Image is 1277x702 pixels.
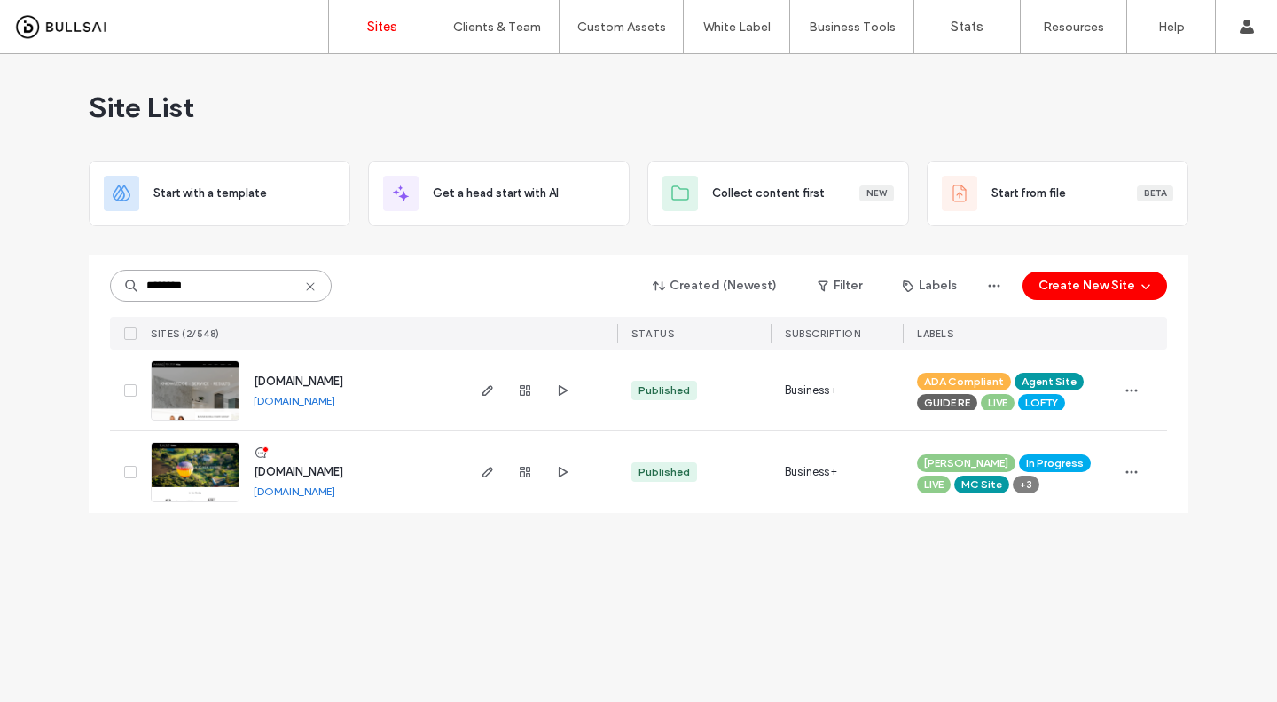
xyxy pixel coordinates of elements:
[785,382,837,399] span: Business+
[153,185,267,202] span: Start with a template
[1158,20,1185,35] label: Help
[577,20,666,35] label: Custom Assets
[927,161,1188,226] div: Start from fileBeta
[638,272,793,300] button: Created (Newest)
[89,161,350,226] div: Start with a template
[254,485,335,498] a: [DOMAIN_NAME]
[917,327,953,340] span: LABELS
[638,383,690,398] div: Published
[1020,477,1032,493] span: +3
[368,161,630,226] div: Get a head start with AI
[1025,395,1058,411] span: LOFTY
[254,375,343,388] a: [DOMAIN_NAME]
[254,465,343,478] a: [DOMAIN_NAME]
[1026,455,1084,471] span: In Progress
[800,272,880,300] button: Filter
[924,455,1008,471] span: [PERSON_NAME]
[924,477,944,493] span: LIVE
[712,185,825,202] span: Collect content first
[367,19,397,35] label: Sites
[1043,20,1104,35] label: Resources
[1022,272,1167,300] button: Create New Site
[859,185,894,201] div: New
[1022,374,1077,390] span: Agent Site
[961,477,1002,493] span: MC Site
[924,374,1004,390] span: ADA Compliant
[151,327,220,340] span: SITES (2/548)
[785,327,860,340] span: SUBSCRIPTION
[887,272,973,300] button: Labels
[988,395,1007,411] span: LIVE
[254,394,335,407] a: [DOMAIN_NAME]
[638,464,690,480] div: Published
[40,12,76,28] span: Help
[89,90,194,125] span: Site List
[991,185,1066,202] span: Start from file
[924,395,970,411] span: GUIDE RE
[809,20,896,35] label: Business Tools
[631,327,674,340] span: STATUS
[647,161,909,226] div: Collect content firstNew
[951,19,983,35] label: Stats
[703,20,771,35] label: White Label
[453,20,541,35] label: Clients & Team
[433,185,559,202] span: Get a head start with AI
[1137,185,1173,201] div: Beta
[785,463,837,481] span: Business+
